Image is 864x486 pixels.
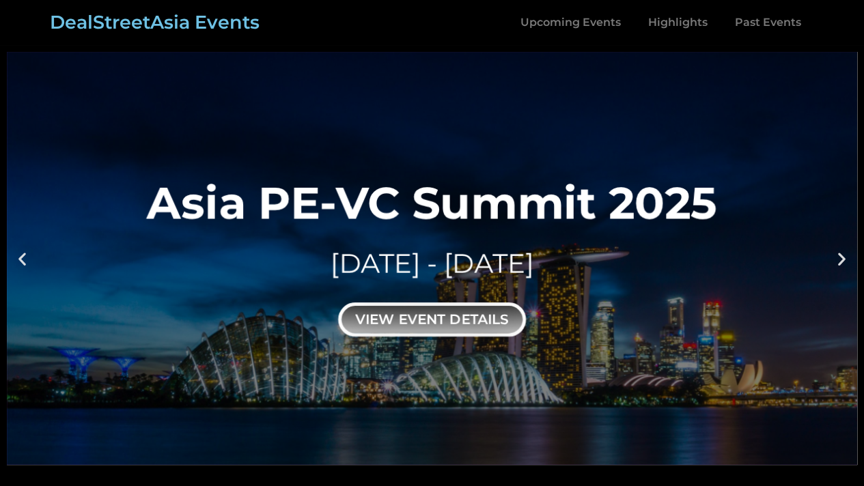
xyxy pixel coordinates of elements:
a: Asia PE-VC Summit 2025[DATE] - [DATE]view event details [7,52,857,465]
div: view event details [338,302,526,337]
div: Asia PE-VC Summit 2025 [147,180,717,225]
a: Upcoming Events [507,7,635,38]
a: DealStreetAsia Events [50,11,260,33]
div: [DATE] - [DATE] [147,245,717,283]
a: Past Events [721,7,815,38]
a: Highlights [635,7,721,38]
